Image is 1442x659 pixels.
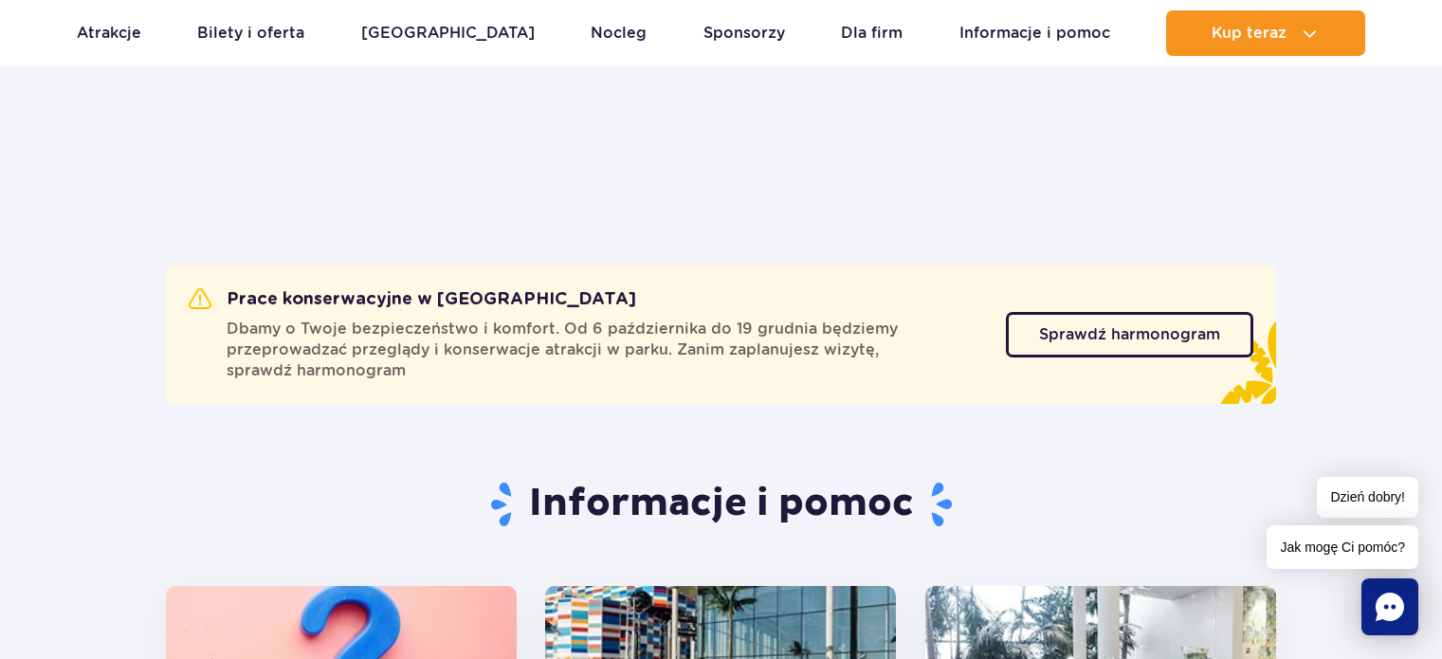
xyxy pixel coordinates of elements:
div: Chat [1361,578,1418,635]
a: Nocleg [591,10,647,56]
a: Sponsorzy [703,10,785,56]
a: Atrakcje [77,10,141,56]
span: Sprawdź harmonogram [1039,327,1220,342]
a: Dla firm [841,10,903,56]
a: [GEOGRAPHIC_DATA] [361,10,535,56]
a: Bilety i oferta [197,10,304,56]
a: Sprawdź harmonogram [1006,312,1253,357]
span: Dbamy o Twoje bezpieczeństwo i komfort. Od 6 października do 19 grudnia będziemy przeprowadzać pr... [227,319,983,381]
span: Dzień dobry! [1317,477,1418,518]
button: Kup teraz [1166,10,1365,56]
span: Kup teraz [1212,25,1287,42]
h2: Prace konserwacyjne w [GEOGRAPHIC_DATA] [189,288,636,311]
a: Informacje i pomoc [959,10,1110,56]
h1: Informacje i pomoc [166,480,1276,529]
span: Jak mogę Ci pomóc? [1267,525,1418,569]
